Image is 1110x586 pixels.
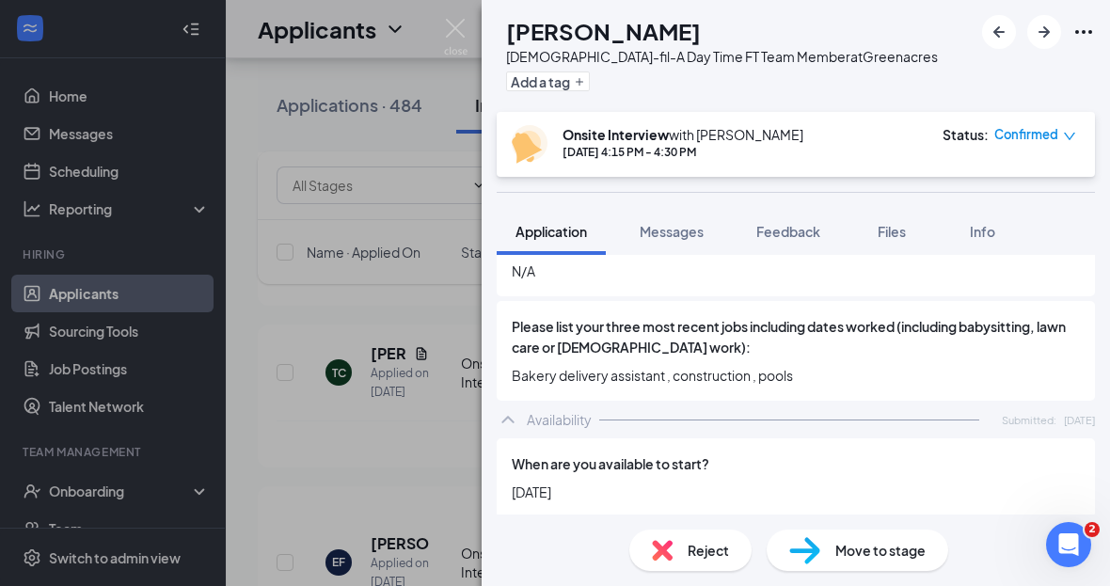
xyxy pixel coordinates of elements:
[640,223,704,240] span: Messages
[1072,21,1095,43] svg: Ellipses
[982,15,1016,49] button: ArrowLeftNew
[512,453,709,474] span: When are you available to start?
[970,223,995,240] span: Info
[563,125,803,144] div: with [PERSON_NAME]
[506,47,938,66] div: [DEMOGRAPHIC_DATA]-fil-A Day Time FT Team Member at Greenacres
[515,223,587,240] span: Application
[1063,130,1076,143] span: down
[756,223,820,240] span: Feedback
[563,144,803,160] div: [DATE] 4:15 PM - 4:30 PM
[512,261,1080,281] span: N/A
[506,15,701,47] h1: [PERSON_NAME]
[1064,412,1095,428] span: [DATE]
[994,125,1058,144] span: Confirmed
[1046,522,1091,567] iframe: Intercom live chat
[574,76,585,87] svg: Plus
[1085,522,1100,537] span: 2
[688,540,729,561] span: Reject
[1027,15,1061,49] button: ArrowRight
[1033,21,1055,43] svg: ArrowRight
[497,408,519,431] svg: ChevronUp
[943,125,989,144] div: Status :
[563,126,669,143] b: Onsite Interview
[512,316,1080,357] span: Please list your three most recent jobs including dates worked (including babysitting, lawn care ...
[835,540,926,561] span: Move to stage
[1002,412,1056,428] span: Submitted:
[506,71,590,91] button: PlusAdd a tag
[512,365,1080,386] span: Bakery delivery assistant , construction , pools
[527,410,592,429] div: Availability
[878,223,906,240] span: Files
[988,21,1010,43] svg: ArrowLeftNew
[512,482,1080,502] span: [DATE]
